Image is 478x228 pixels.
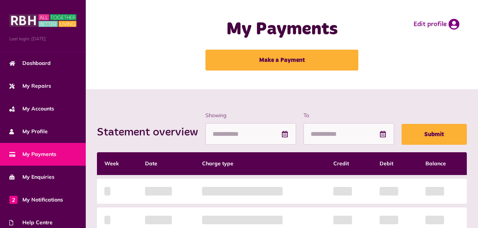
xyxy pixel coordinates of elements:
span: My Enquiries [9,173,54,181]
a: Make a Payment [205,50,358,71]
span: My Notifications [9,196,63,204]
h1: My Payments [191,19,372,40]
span: Dashboard [9,59,51,67]
span: My Payments [9,150,56,158]
span: My Accounts [9,105,54,113]
a: Edit profile [413,19,459,30]
span: My Repairs [9,82,51,90]
img: MyRBH [9,13,76,28]
span: My Profile [9,128,48,135]
span: Last login: [DATE] [9,35,76,42]
span: Help Centre [9,219,53,227]
span: 2 [9,196,18,204]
